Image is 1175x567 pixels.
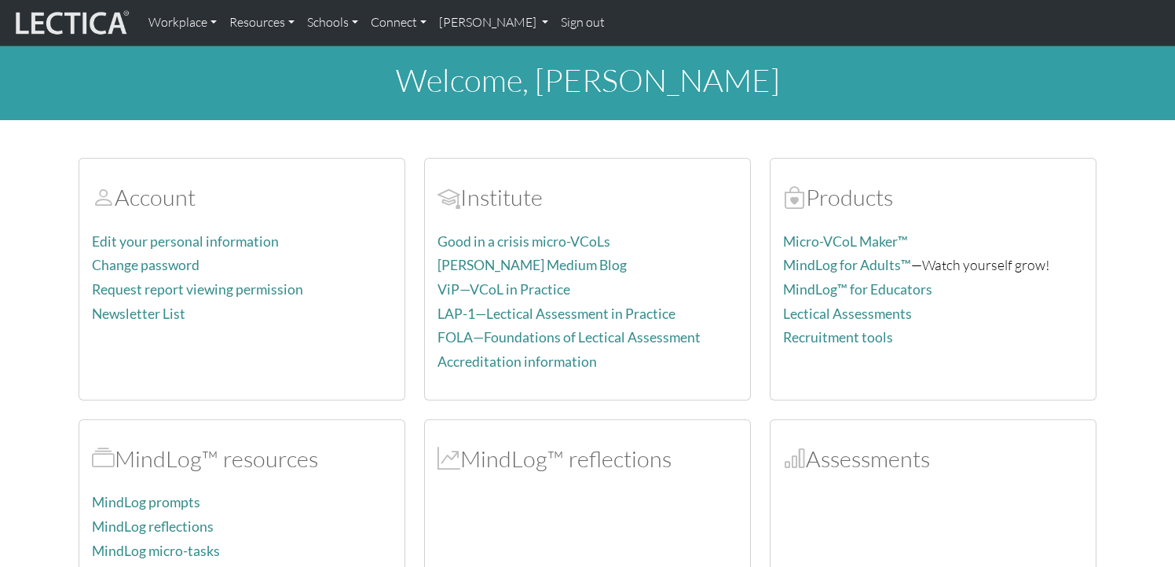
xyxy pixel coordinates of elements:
a: Lectical Assessments [783,305,912,322]
span: Account [437,183,460,211]
a: MindLog for Adults™ [783,257,911,273]
a: ViP—VCoL in Practice [437,281,570,298]
span: MindLog [437,444,460,473]
h2: Account [92,184,392,211]
p: —Watch yourself grow! [783,254,1083,276]
a: LAP-1—Lectical Assessment in Practice [437,305,675,322]
a: Change password [92,257,199,273]
a: Connect [364,6,433,39]
a: Workplace [142,6,223,39]
a: Good in a crisis micro-VCoLs [437,233,610,250]
a: MindLog micro-tasks [92,543,220,559]
a: MindLog™ for Educators [783,281,932,298]
a: Accreditation information [437,353,597,370]
span: Assessments [783,444,806,473]
h2: MindLog™ reflections [437,445,738,473]
h2: Assessments [783,445,1083,473]
a: Schools [301,6,364,39]
a: FOLA—Foundations of Lectical Assessment [437,329,701,346]
a: MindLog reflections [92,518,214,535]
a: Sign out [555,6,611,39]
a: Newsletter List [92,305,185,322]
a: Request report viewing permission [92,281,303,298]
a: [PERSON_NAME] Medium Blog [437,257,627,273]
a: MindLog prompts [92,494,200,510]
span: MindLog™ resources [92,444,115,473]
a: Micro-VCoL Maker™ [783,233,908,250]
span: Products [783,183,806,211]
a: Recruitment tools [783,329,893,346]
a: [PERSON_NAME] [433,6,555,39]
a: Edit your personal information [92,233,279,250]
h2: Institute [437,184,738,211]
h2: MindLog™ resources [92,445,392,473]
h2: Products [783,184,1083,211]
span: Account [92,183,115,211]
img: lecticalive [12,8,130,38]
a: Resources [223,6,301,39]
